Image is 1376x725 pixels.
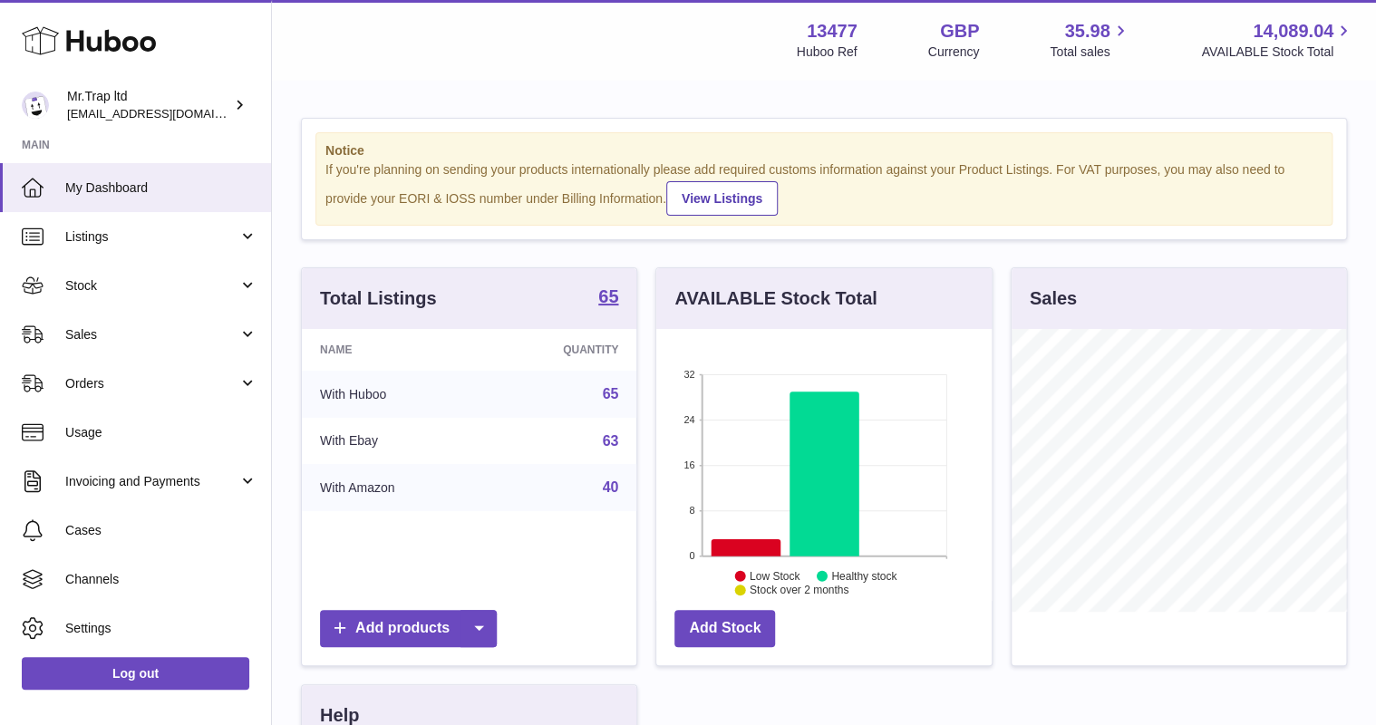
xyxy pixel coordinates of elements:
[67,88,230,122] div: Mr.Trap ltd
[1030,286,1077,311] h3: Sales
[65,375,238,392] span: Orders
[325,142,1323,159] strong: Notice
[807,19,858,43] strong: 13477
[65,326,238,343] span: Sales
[320,286,437,311] h3: Total Listings
[1201,43,1354,61] span: AVAILABLE Stock Total
[1253,19,1333,43] span: 14,089.04
[22,657,249,690] a: Log out
[320,610,497,647] a: Add products
[684,369,695,380] text: 32
[65,179,257,197] span: My Dashboard
[603,386,619,401] a: 65
[67,106,266,121] span: [EMAIL_ADDRESS][DOMAIN_NAME]
[22,92,49,119] img: office@grabacz.eu
[65,473,238,490] span: Invoicing and Payments
[1064,19,1110,43] span: 35.98
[65,620,257,637] span: Settings
[831,569,897,582] text: Healthy stock
[750,569,800,582] text: Low Stock
[598,287,618,305] strong: 65
[928,43,980,61] div: Currency
[1050,19,1130,61] a: 35.98 Total sales
[797,43,858,61] div: Huboo Ref
[302,371,485,418] td: With Huboo
[690,550,695,561] text: 0
[65,522,257,539] span: Cases
[65,571,257,588] span: Channels
[302,329,485,371] th: Name
[302,464,485,511] td: With Amazon
[674,286,877,311] h3: AVAILABLE Stock Total
[65,277,238,295] span: Stock
[485,329,636,371] th: Quantity
[598,287,618,309] a: 65
[1050,43,1130,61] span: Total sales
[302,418,485,465] td: With Ebay
[325,161,1323,216] div: If you're planning on sending your products internationally please add required customs informati...
[603,433,619,449] a: 63
[65,424,257,441] span: Usage
[603,479,619,495] a: 40
[684,459,695,470] text: 16
[940,19,979,43] strong: GBP
[1201,19,1354,61] a: 14,089.04 AVAILABLE Stock Total
[690,505,695,516] text: 8
[65,228,238,246] span: Listings
[666,181,778,216] a: View Listings
[750,584,848,596] text: Stock over 2 months
[684,414,695,425] text: 24
[674,610,775,647] a: Add Stock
